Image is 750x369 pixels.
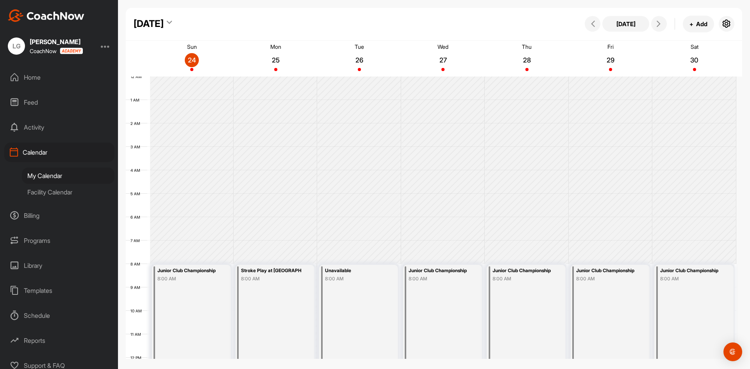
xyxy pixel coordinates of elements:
[22,168,114,184] div: My Calendar
[126,215,148,219] div: 6 AM
[607,43,614,50] p: Fri
[493,266,553,275] div: Junior Club Championship
[660,266,721,275] div: Junior Club Championship
[723,342,742,361] div: Open Intercom Messenger
[660,275,721,282] div: 8:00 AM
[157,266,218,275] div: Junior Club Championship
[241,275,301,282] div: 8:00 AM
[318,41,401,77] a: August 26, 2025
[126,144,148,149] div: 3 AM
[653,41,736,77] a: August 30, 2025
[30,39,83,45] div: [PERSON_NAME]
[270,43,281,50] p: Mon
[126,308,150,313] div: 10 AM
[602,16,649,32] button: [DATE]
[4,256,114,275] div: Library
[493,275,553,282] div: 8:00 AM
[576,275,636,282] div: 8:00 AM
[691,43,698,50] p: Sat
[234,41,317,77] a: August 25, 2025
[8,37,25,55] div: LG
[522,43,532,50] p: Thu
[126,262,148,266] div: 8 AM
[4,231,114,250] div: Programs
[401,41,485,77] a: August 27, 2025
[485,41,569,77] a: August 28, 2025
[569,41,652,77] a: August 29, 2025
[352,56,366,64] p: 26
[4,206,114,225] div: Billing
[187,43,197,50] p: Sun
[689,20,693,28] span: +
[126,74,150,79] div: 12 AM
[126,355,149,360] div: 12 PM
[437,43,448,50] p: Wed
[157,275,218,282] div: 8:00 AM
[126,238,148,243] div: 7 AM
[269,56,283,64] p: 25
[409,266,469,275] div: Junior Club Championship
[126,332,149,337] div: 11 AM
[4,331,114,350] div: Reports
[8,9,84,22] img: CoachNow
[436,56,450,64] p: 27
[126,285,148,290] div: 9 AM
[4,281,114,300] div: Templates
[126,121,148,126] div: 2 AM
[409,275,469,282] div: 8:00 AM
[687,56,702,64] p: 30
[576,266,636,275] div: Junior Club Championship
[355,43,364,50] p: Tue
[325,266,385,275] div: Unavailable
[60,48,83,54] img: CoachNow acadmey
[185,56,199,64] p: 24
[30,48,83,54] div: CoachNow
[126,191,148,196] div: 5 AM
[4,118,114,137] div: Activity
[134,17,164,31] div: [DATE]
[150,41,234,77] a: August 24, 2025
[325,275,385,282] div: 8:00 AM
[241,266,301,275] div: Stroke Play at [GEOGRAPHIC_DATA]
[604,56,618,64] p: 29
[520,56,534,64] p: 28
[4,143,114,162] div: Calendar
[4,306,114,325] div: Schedule
[126,168,148,173] div: 4 AM
[4,93,114,112] div: Feed
[4,68,114,87] div: Home
[683,16,714,32] button: +Add
[126,98,147,102] div: 1 AM
[22,184,114,200] div: Facility Calendar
